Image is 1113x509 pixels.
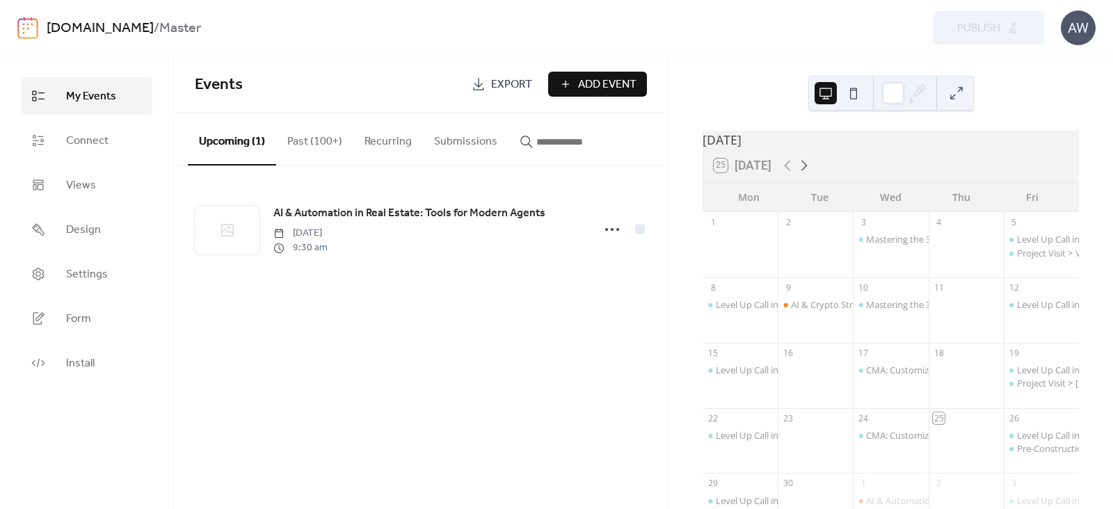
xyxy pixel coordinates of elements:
button: Past (100+) [276,113,353,164]
div: CMA: Customize, Compare & Close Deals in English [866,364,1075,376]
div: Level Up Call in English [1017,233,1111,245]
img: logo [17,17,38,39]
div: 10 [858,282,870,293]
span: 9:30 am [273,241,328,255]
button: Add Event [548,72,647,97]
div: Level Up Call in English [1004,364,1079,376]
span: Add Event [578,76,636,93]
span: My Events [66,88,116,105]
div: 25 [933,412,945,424]
a: Design [21,211,152,248]
div: Level Up Call in Spanish [703,494,778,507]
div: 23 [783,412,794,424]
span: Design [66,222,101,239]
div: Project Visit > Visions Resort & Spa [1004,247,1079,259]
span: Events [195,70,243,100]
div: 8 [707,282,719,293]
span: Settings [66,266,108,283]
div: Level Up Call in Spanish [716,364,813,376]
div: Fri [997,183,1068,211]
div: 3 [1008,478,1020,490]
span: [DATE] [273,226,328,241]
div: 1 [858,478,870,490]
div: 29 [707,478,719,490]
button: Submissions [423,113,509,164]
div: 17 [858,347,870,359]
div: CMA: Customize, Compare & Close Deals in Spanish [866,429,1079,442]
a: AI & Automation in Real Estate: Tools for Modern Agents [273,204,545,223]
a: Views [21,166,152,204]
div: Mastering the 3D Area Analyzer: Smarter Insights, Better Deals in English [853,233,928,245]
div: [DATE] [703,131,1079,149]
div: 12 [1008,282,1020,293]
a: Settings [21,255,152,293]
div: Pre-Construction Sales & Marketing in Spanish [1004,442,1079,455]
span: Install [66,355,95,372]
span: Connect [66,133,109,150]
div: 11 [933,282,945,293]
div: 16 [783,347,794,359]
span: AI & Automation in Real Estate: Tools for Modern Agents [273,205,545,222]
a: Install [21,344,152,382]
div: 4 [933,216,945,228]
div: Tue [785,183,856,211]
div: Project Visit > Okan Tower [1004,377,1079,389]
div: Level Up Call in Spanish [703,298,778,311]
div: Level Up Call in English [1004,233,1079,245]
a: Connect [21,122,152,159]
div: 18 [933,347,945,359]
button: Recurring [353,113,423,164]
div: AW [1061,10,1096,45]
div: Level Up Call in English [1004,429,1079,442]
div: 22 [707,412,719,424]
div: Thu [926,183,997,211]
div: 2 [933,478,945,490]
div: Mastering the 3D Area Analyzer: Smarter Insights, Better Deals in Spanish [853,298,928,311]
b: Master [159,15,201,42]
div: Level Up Call in Spanish [716,494,813,507]
div: 9 [783,282,794,293]
div: Level Up Call in English [1004,298,1079,311]
div: 26 [1008,412,1020,424]
a: Form [21,300,152,337]
div: 24 [858,412,870,424]
div: 19 [1008,347,1020,359]
a: [DOMAIN_NAME] [47,15,154,42]
div: Level Up Call in English [1017,429,1111,442]
div: Level Up Call in English [1017,494,1111,507]
div: Level Up Call in Spanish [716,429,813,442]
a: Export [461,72,543,97]
span: Views [66,177,96,194]
div: AI & Automation in Real Estate: Tools for Modern Agents [866,494,1099,507]
b: / [154,15,159,42]
a: My Events [21,77,152,115]
div: 5 [1008,216,1020,228]
div: Level Up Call in Spanish [703,364,778,376]
div: Mon [714,183,785,211]
div: 1 [707,216,719,228]
div: 3 [858,216,870,228]
div: Level Up Call in Spanish [716,298,813,311]
div: CMA: Customize, Compare & Close Deals in Spanish [853,429,928,442]
div: 15 [707,347,719,359]
div: CMA: Customize, Compare & Close Deals in English [853,364,928,376]
button: Upcoming (1) [188,113,276,165]
div: Level Up Call in English [1017,364,1111,376]
div: AI & Crypto Strategies for Real Estate Pros [791,298,964,311]
div: Level Up Call in Spanish [703,429,778,442]
div: Level Up Call in English [1004,494,1079,507]
span: Export [491,76,532,93]
div: AI & Automation in Real Estate: Tools for Modern Agents [853,494,928,507]
div: 30 [783,478,794,490]
div: Wed [856,183,927,211]
div: 2 [783,216,794,228]
div: Level Up Call in English [1017,298,1111,311]
div: AI & Crypto Strategies for Real Estate Pros [778,298,853,311]
span: Form [66,311,91,328]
